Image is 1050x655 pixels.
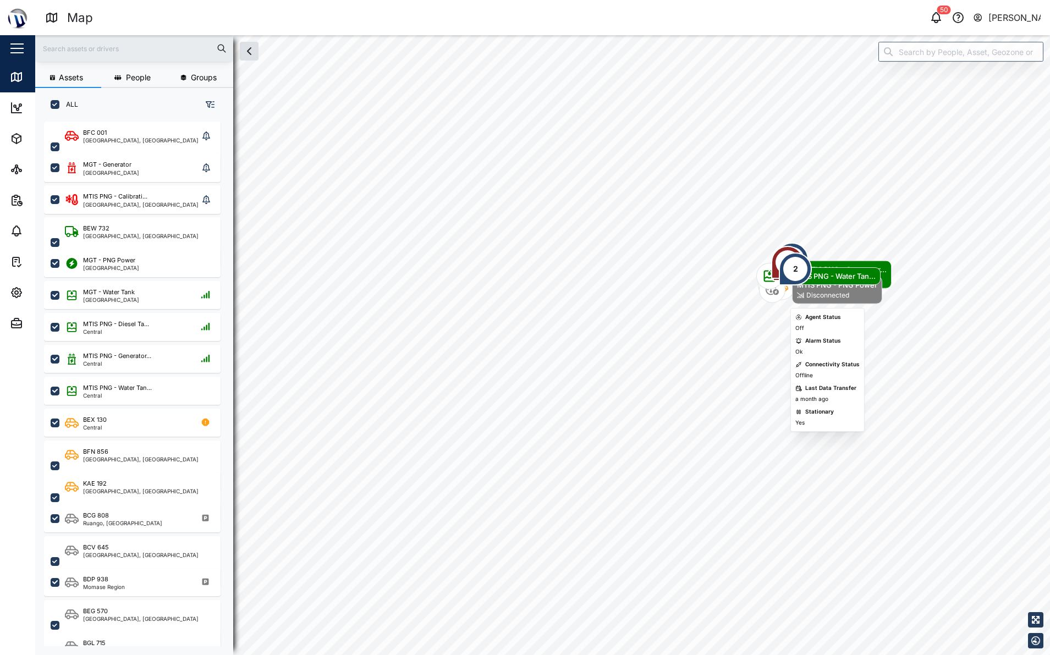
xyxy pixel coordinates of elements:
div: Ok [795,348,802,356]
div: Central [83,361,151,366]
div: Connectivity Status [805,360,860,369]
input: Search assets or drivers [42,40,227,57]
canvas: Map [35,35,1050,655]
div: Map [67,8,93,27]
div: BFN 856 [83,447,108,456]
div: [GEOGRAPHIC_DATA], [GEOGRAPHIC_DATA] [83,456,199,462]
div: BCV 645 [83,543,109,552]
div: Ruango, [GEOGRAPHIC_DATA] [83,520,162,526]
div: Dashboard [29,102,78,114]
div: 2 [793,263,798,275]
div: grid [44,118,233,646]
div: Reports [29,194,66,206]
div: MGT - Generator [83,160,131,169]
div: Tasks [29,256,59,268]
img: Main Logo [6,5,30,30]
div: BCG 808 [83,511,109,520]
div: Agent Status [805,313,841,322]
div: Central [83,329,149,334]
div: KAE 192 [83,479,107,488]
div: a month ago [795,395,828,404]
div: Map marker [756,263,881,289]
div: Central [83,393,152,398]
div: MTIS PNG - Water Tan... [83,383,152,393]
div: [GEOGRAPHIC_DATA] [83,170,139,175]
div: [GEOGRAPHIC_DATA], [GEOGRAPHIC_DATA] [83,616,199,621]
div: Map marker [767,261,892,289]
div: Momase Region [83,584,125,590]
div: Map marker [759,276,882,304]
div: Off [795,324,804,333]
div: Last Data Transfer [805,384,856,393]
div: Map [29,71,53,83]
div: Admin [29,317,61,329]
div: [GEOGRAPHIC_DATA], [GEOGRAPHIC_DATA] [83,552,199,558]
span: Assets [59,74,83,81]
div: BEX 130 [83,415,107,425]
span: People [126,74,151,81]
div: BEG 570 [83,607,108,616]
div: Central [83,425,107,430]
div: [PERSON_NAME] [988,11,1041,25]
div: [GEOGRAPHIC_DATA], [GEOGRAPHIC_DATA] [83,488,199,494]
input: Search by People, Asset, Geozone or Place [878,42,1043,62]
div: Yes [795,419,805,427]
div: BGL 715 [83,639,106,648]
div: Alarm Status [805,337,841,345]
div: MGT - PNG Power [83,256,135,265]
div: BFC 001 [83,128,107,137]
div: [GEOGRAPHIC_DATA] [83,265,139,271]
div: Stationary [805,408,834,416]
div: MTIS PNG - Calibrati... [83,192,147,201]
div: MTIS PNG - Generator... [83,351,151,361]
div: Settings [29,287,68,299]
div: BDP 938 [83,575,108,584]
span: Groups [191,74,217,81]
div: [GEOGRAPHIC_DATA], [GEOGRAPHIC_DATA] [83,233,199,239]
div: MGT - Water Tank [83,288,135,297]
div: [GEOGRAPHIC_DATA], [GEOGRAPHIC_DATA] [83,202,199,207]
div: Map marker [758,271,832,299]
div: MTIS PNG - Water Tan... [794,271,876,282]
div: Map marker [771,246,804,279]
div: BEW 732 [83,224,109,233]
div: Alarms [29,225,63,237]
div: Sites [29,163,55,175]
div: 50 [937,5,951,14]
div: [GEOGRAPHIC_DATA] [83,297,139,302]
div: Map marker [779,252,812,285]
div: Assets [29,133,63,145]
label: ALL [59,100,78,109]
div: [GEOGRAPHIC_DATA], [GEOGRAPHIC_DATA] [83,137,199,143]
div: MTIS PNG - Diesel Ta... [83,320,149,329]
div: Offline [795,371,813,380]
div: Map marker [776,243,809,276]
button: [PERSON_NAME] [972,10,1041,25]
div: Disconnected [806,290,849,301]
